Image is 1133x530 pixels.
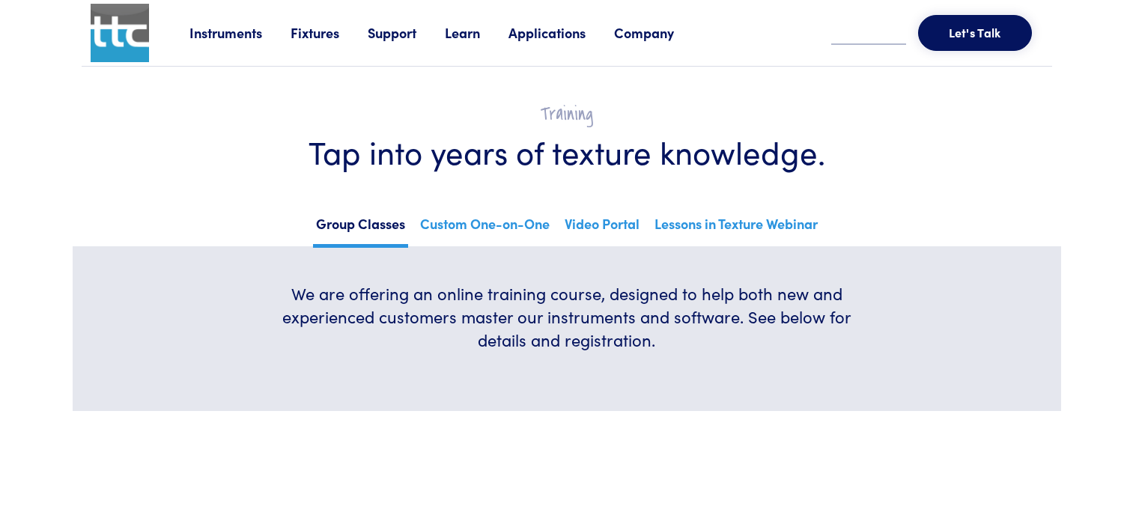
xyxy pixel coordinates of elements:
[118,132,1016,171] h1: Tap into years of texture knowledge.
[445,23,508,42] a: Learn
[368,23,445,42] a: Support
[508,23,614,42] a: Applications
[91,4,149,62] img: ttc_logo_1x1_v1.0.png
[417,211,553,244] a: Custom One-on-One
[118,103,1016,126] h2: Training
[270,282,863,351] h6: We are offering an online training course, designed to help both new and experienced customers ma...
[918,15,1032,51] button: Let's Talk
[291,23,368,42] a: Fixtures
[651,211,821,244] a: Lessons in Texture Webinar
[189,23,291,42] a: Instruments
[313,211,408,248] a: Group Classes
[614,23,702,42] a: Company
[562,211,643,244] a: Video Portal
